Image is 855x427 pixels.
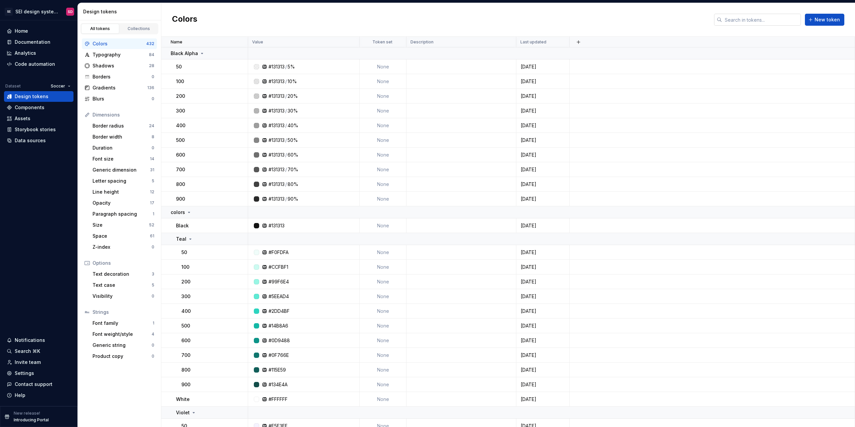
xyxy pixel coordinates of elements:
a: Settings [4,368,73,379]
div: / [285,122,287,129]
div: Typography [93,51,149,58]
div: Text case [93,282,152,288]
div: 3 [152,271,154,277]
a: Code automation [4,59,73,69]
p: 700 [181,352,190,359]
a: Border radius24 [90,121,157,131]
a: Letter spacing5 [90,176,157,186]
div: [DATE] [517,222,569,229]
div: [DATE] [517,108,569,114]
div: Components [15,104,44,111]
p: White [176,396,190,403]
div: [DATE] [517,181,569,188]
div: #134E4A [269,381,288,388]
div: Duration [93,145,152,151]
p: 800 [176,181,185,188]
div: #131313 [269,222,285,229]
div: Borders [93,73,152,80]
td: None [360,103,406,118]
div: [DATE] [517,196,569,202]
a: Paragraph spacing1 [90,209,157,219]
div: [DATE] [517,264,569,270]
p: New release! [14,411,40,416]
div: #0F766E [269,352,289,359]
div: 5 [152,178,154,184]
div: [DATE] [517,308,569,314]
td: None [360,392,406,407]
p: 800 [181,367,190,373]
div: 0 [152,74,154,79]
button: New token [805,14,844,26]
div: Design tokens [83,8,158,15]
p: 600 [181,337,190,344]
div: 8 [152,134,154,140]
td: None [360,162,406,177]
p: 300 [181,293,190,300]
div: Font weight/style [93,331,152,338]
div: Border radius [93,123,149,129]
div: 17 [150,200,154,206]
div: / [285,78,287,85]
div: 61 [150,233,154,239]
div: 0 [152,343,154,348]
div: #5EEAD4 [269,293,289,300]
div: Contact support [15,381,52,388]
p: 100 [181,264,189,270]
div: Opacity [93,200,150,206]
div: SE [5,8,13,16]
button: Contact support [4,379,73,390]
a: Generic string0 [90,340,157,351]
div: Data sources [15,137,46,144]
div: #131313 [269,63,285,70]
td: None [360,59,406,74]
div: Documentation [15,39,50,45]
a: Generic dimension31 [90,165,157,175]
div: #131313 [269,166,285,173]
input: Search in tokens... [722,14,801,26]
div: / [285,166,287,173]
p: 200 [176,93,185,99]
div: Paragraph spacing [93,211,153,217]
div: 0 [152,293,154,299]
div: 10% [288,78,297,85]
td: None [360,318,406,333]
div: / [285,181,287,188]
div: #131313 [269,122,285,129]
div: Border width [93,134,152,140]
a: Storybook stories [4,124,73,135]
p: Teal [176,236,186,242]
td: None [360,74,406,89]
p: 50 [176,63,182,70]
div: Text decoration [93,271,152,277]
a: Product copy0 [90,351,157,362]
div: Shadows [93,62,149,69]
div: #131313 [269,78,285,85]
div: 60% [288,152,298,158]
div: Generic dimension [93,167,150,173]
div: [DATE] [517,63,569,70]
div: Size [93,222,149,228]
a: Shadows28 [82,60,157,71]
td: None [360,363,406,377]
p: 200 [181,278,190,285]
div: / [285,137,287,144]
p: 900 [181,381,190,388]
div: Font size [93,156,150,162]
td: None [360,348,406,363]
a: Data sources [4,135,73,146]
div: 28 [149,63,154,68]
td: None [360,289,406,304]
div: Help [15,392,25,399]
a: Text decoration3 [90,269,157,279]
div: / [285,63,287,70]
div: Letter spacing [93,178,152,184]
div: 70% [288,166,298,173]
div: Notifications [15,337,45,344]
div: 0 [152,96,154,101]
div: / [285,108,287,114]
a: Duration0 [90,143,157,153]
div: 80% [288,181,298,188]
a: Assets [4,113,73,124]
p: Name [171,39,182,45]
a: Border width8 [90,132,157,142]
